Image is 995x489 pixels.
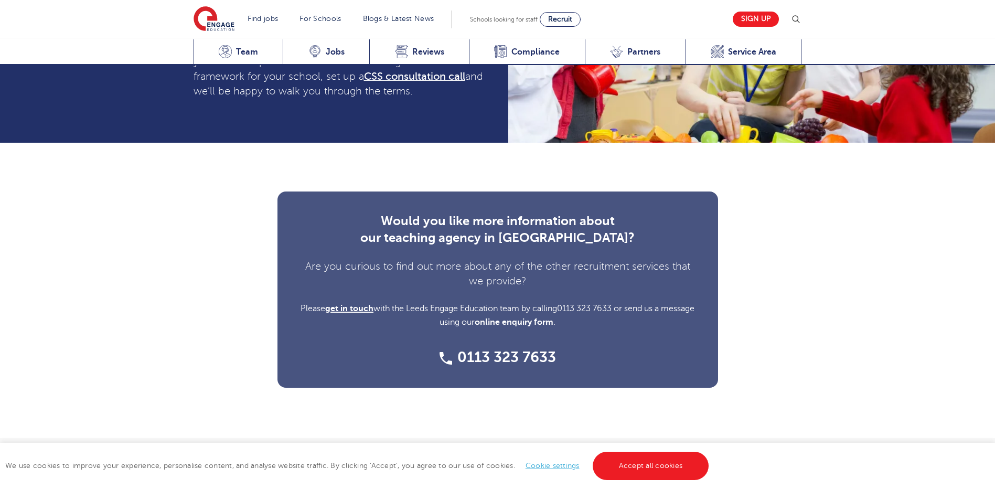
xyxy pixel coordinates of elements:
[283,39,369,65] a: Jobs
[585,39,686,65] a: Partners
[627,47,660,57] span: Partners
[326,47,345,57] span: Jobs
[325,304,373,313] a: get in touch
[363,15,434,23] a: Blogs & Latest News
[236,47,258,57] span: Team
[475,317,553,327] a: online enquiry form
[686,39,802,65] a: Service Area
[248,15,279,23] a: Find jobs
[299,15,341,23] a: For Schools
[540,12,581,27] a: Recruit
[511,47,560,57] span: Compliance
[301,304,325,313] span: Please
[364,70,465,82] a: CSS consultation call
[5,462,711,470] span: We use cookies to improve your experience, personalise content, and analyse website traffic. By c...
[369,39,469,65] a: Reviews
[728,47,776,57] span: Service Area
[373,304,557,313] span: with the Leeds Engage Education team by calling
[194,6,234,33] img: Engage Education
[469,39,585,65] a: Compliance
[593,452,709,480] a: Accept all cookies
[526,462,580,470] a: Cookie settings
[470,16,538,23] span: Schools looking for staff
[412,47,444,57] span: Reviews
[194,71,483,97] span: and we’ll be happy to walk you through the terms.
[440,304,694,327] span: 0113 323 7633 or send us a message using our .
[440,350,556,365] a: 0113 323 7633
[194,39,283,65] a: Team
[298,259,697,289] h5: Are you curious to find out more about any of the other recruitment services that we provide?
[548,15,572,23] span: Recruit
[733,12,779,27] a: Sign up
[298,212,697,246] h4: Would you like more information about our teaching agency in [GEOGRAPHIC_DATA]?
